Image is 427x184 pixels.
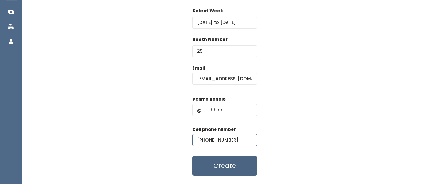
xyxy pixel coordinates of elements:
label: Email [192,65,205,71]
input: @ . [192,73,257,85]
span: @ [192,104,206,116]
input: Select week [192,17,257,29]
label: Booth Number [192,36,228,43]
label: Venmo handle [192,96,226,103]
label: Cell phone number [192,126,236,133]
input: (___) ___-____ [192,134,257,146]
label: Select Week [192,8,223,14]
input: Booth Number [192,45,257,57]
button: Create [192,156,257,176]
